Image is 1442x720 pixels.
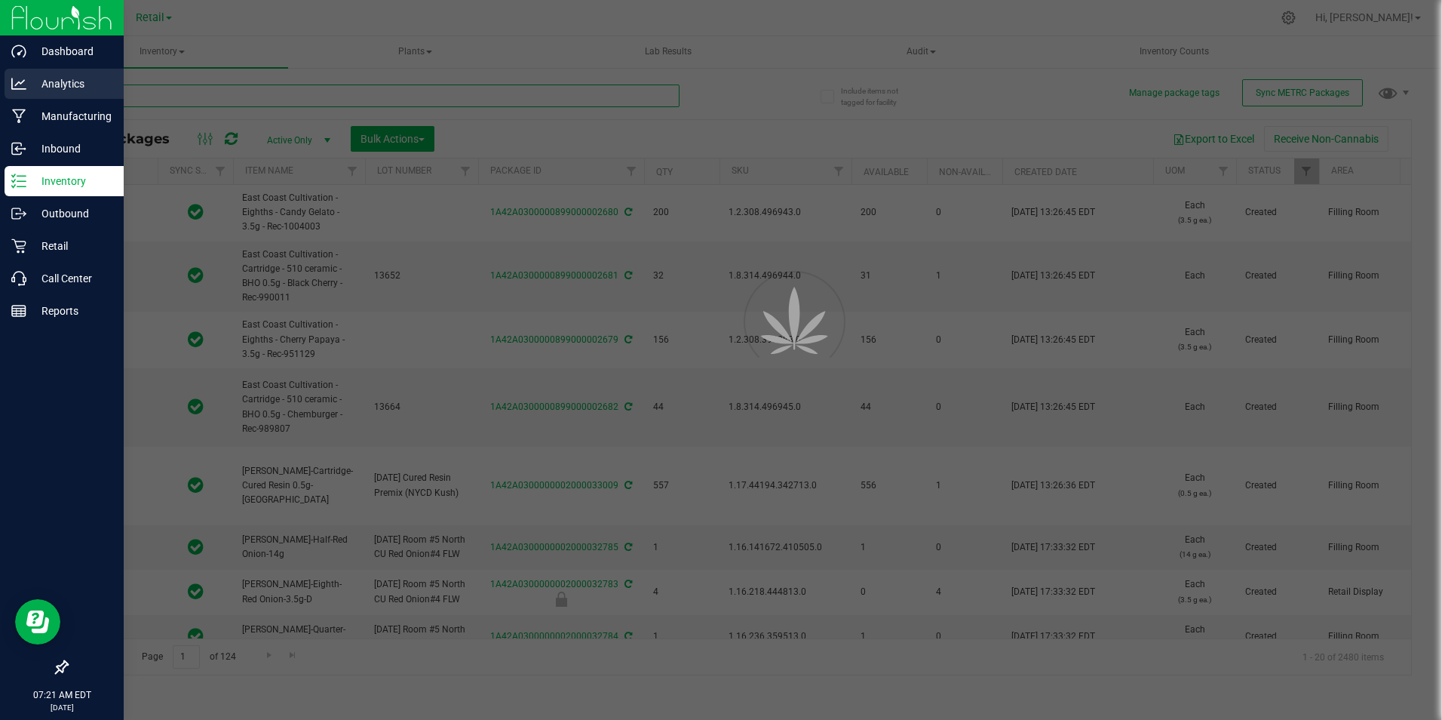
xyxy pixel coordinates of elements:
inline-svg: Analytics [11,76,26,91]
inline-svg: Retail [11,238,26,254]
iframe: Resource center [15,599,60,645]
p: Manufacturing [26,107,117,125]
inline-svg: Call Center [11,271,26,286]
inline-svg: Inbound [11,141,26,156]
p: Inventory [26,172,117,190]
p: Call Center [26,269,117,288]
p: Outbound [26,205,117,223]
p: 07:21 AM EDT [7,688,117,702]
inline-svg: Manufacturing [11,109,26,124]
p: Dashboard [26,42,117,60]
inline-svg: Dashboard [11,44,26,59]
p: Retail [26,237,117,255]
p: Inbound [26,140,117,158]
inline-svg: Reports [11,303,26,318]
inline-svg: Outbound [11,206,26,221]
p: Reports [26,302,117,320]
inline-svg: Inventory [11,174,26,189]
p: Analytics [26,75,117,93]
p: [DATE] [7,702,117,713]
